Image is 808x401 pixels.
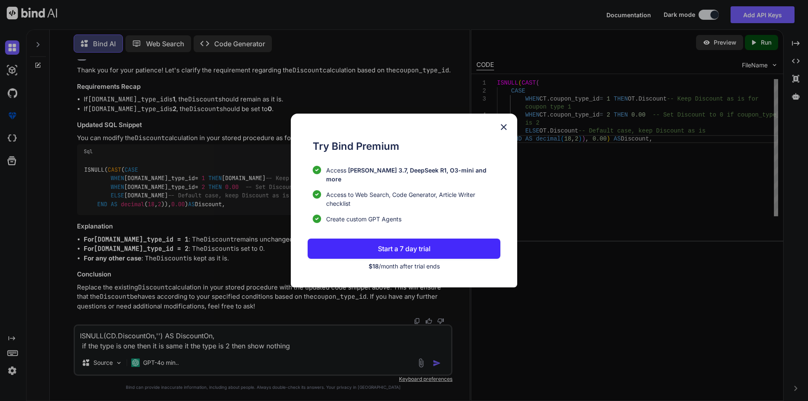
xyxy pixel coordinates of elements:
img: checklist [313,190,321,199]
img: checklist [313,166,321,174]
p: Start a 7 day trial [378,244,431,254]
img: checklist [313,215,321,223]
span: /month after trial ends [369,263,440,270]
span: Access to Web Search, Code Generator, Article Writer checklist [326,190,500,208]
h1: Try Bind Premium [313,139,500,154]
p: Access [326,166,500,183]
span: $18 [369,263,379,270]
button: Start a 7 day trial [308,239,500,259]
span: Create custom GPT Agents [326,215,401,223]
span: [PERSON_NAME] 3.7, DeepSeek R1, O3-mini and more [326,167,486,183]
img: close [499,122,509,132]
